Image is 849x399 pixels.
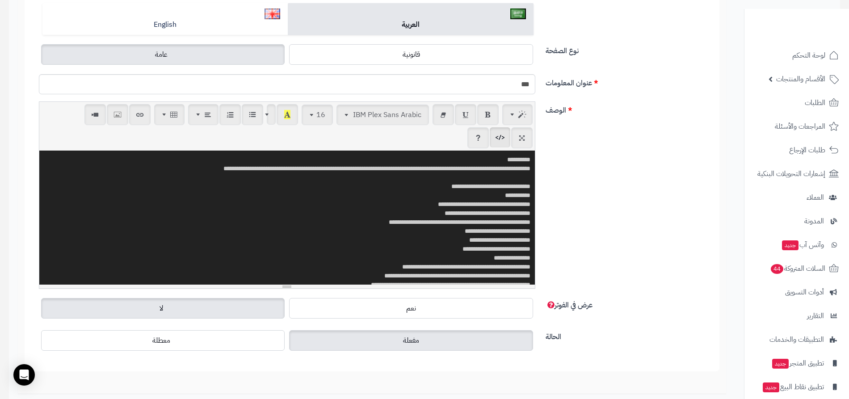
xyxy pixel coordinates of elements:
span: 44 [771,264,783,274]
a: العملاء [750,187,844,208]
span: تطبيق نقاط البيع [762,381,824,393]
a: المراجعات والأسئلة [750,116,844,137]
label: الحالة [542,328,712,342]
span: معطلة [152,335,170,346]
span: التطبيقات والخدمات [769,333,824,346]
span: تطبيق المتجر [771,357,824,370]
span: إشعارات التحويلات البنكية [757,168,825,180]
span: الطلبات [805,97,825,109]
span: وآتس آب [781,239,824,251]
span: العملاء [807,191,824,204]
a: تطبيق المتجرجديد [750,353,844,374]
label: نوع الصفحة [542,42,712,56]
a: السلات المتروكة44 [750,258,844,279]
span: جديد [772,359,789,369]
a: العربية [288,3,533,35]
span: الأقسام والمنتجات [776,73,825,85]
img: English [265,8,280,19]
a: التطبيقات والخدمات [750,329,844,350]
a: الطلبات [750,92,844,113]
label: عنوان المعلومات [542,74,712,88]
span: IBM Plex Sans Arabic [353,109,421,120]
span: مفعلة [403,335,419,346]
span: السلات المتروكة [770,262,825,275]
span: عرض في الفوتر [546,300,593,311]
span: عامة [155,49,168,60]
a: English [42,3,288,35]
span: جديد [763,382,779,392]
a: إشعارات التحويلات البنكية [750,163,844,185]
span: جديد [782,240,799,250]
span: التقارير [807,310,824,322]
span: أدوات التسويق [785,286,824,298]
span: لا [160,303,163,314]
a: لوحة التحكم [750,45,844,66]
a: وآتس آبجديد [750,234,844,256]
a: المدونة [750,210,844,232]
span: قانونية [403,49,420,60]
span: لوحة التحكم [792,49,825,62]
span: المراجعات والأسئلة [775,120,825,133]
span: 16 [316,109,325,120]
a: التقارير [750,305,844,327]
img: العربية [510,8,526,19]
span: المدونة [804,215,824,227]
div: Open Intercom Messenger [13,364,35,386]
a: أدوات التسويق [750,281,844,303]
button: IBM Plex Sans Arabic [336,105,429,125]
span: طلبات الإرجاع [789,144,825,156]
label: الوصف [542,101,712,116]
button: 16 [302,105,333,125]
span: نعم [406,303,416,314]
a: تطبيق نقاط البيعجديد [750,376,844,398]
a: طلبات الإرجاع [750,139,844,161]
img: logo-2.png [788,33,841,52]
